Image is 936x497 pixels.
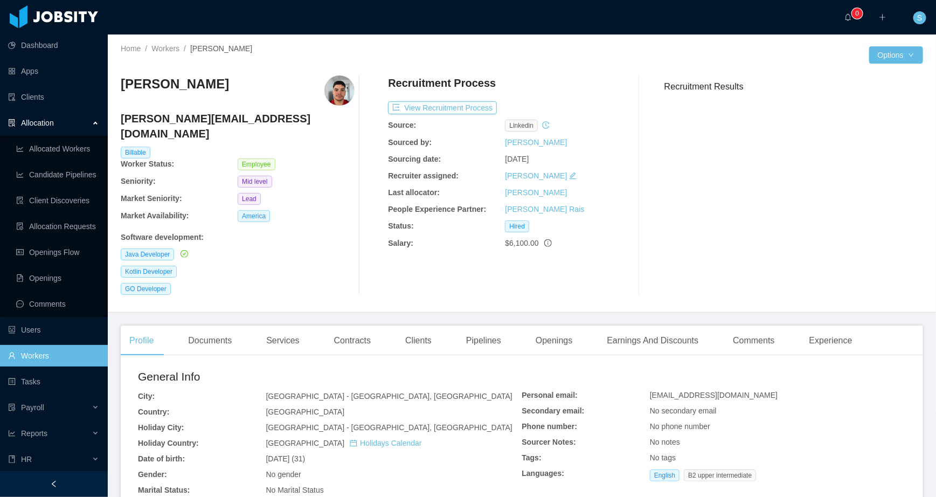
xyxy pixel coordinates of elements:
div: Clients [397,326,440,356]
a: icon: messageComments [16,293,99,315]
b: Salary: [388,239,413,247]
span: Hired [505,220,529,232]
a: icon: calendarHolidays Calendar [350,439,421,447]
span: HR [21,455,32,464]
i: icon: book [8,455,16,463]
b: Date of birth: [138,454,185,463]
i: icon: bell [844,13,852,21]
span: Allocation [21,119,54,127]
span: linkedin [505,120,538,132]
a: [PERSON_NAME] [505,138,567,147]
a: [PERSON_NAME] [505,171,567,180]
a: icon: line-chartCandidate Pipelines [16,164,99,185]
span: No notes [650,438,680,446]
div: Comments [724,326,783,356]
b: Languages: [522,469,565,478]
b: Recruiter assigned: [388,171,459,180]
i: icon: solution [8,119,16,127]
a: [PERSON_NAME] Rais [505,205,584,213]
i: icon: history [542,121,550,129]
i: icon: calendar [350,439,357,447]
span: America [238,210,270,222]
a: icon: pie-chartDashboard [8,34,99,56]
h4: [PERSON_NAME][EMAIL_ADDRESS][DOMAIN_NAME] [121,111,355,141]
div: Documents [179,326,240,356]
div: Experience [801,326,861,356]
b: Seniority: [121,177,156,185]
b: Country: [138,408,169,416]
b: City: [138,392,155,401]
button: Optionsicon: down [869,46,923,64]
a: icon: profileTasks [8,371,99,392]
span: / [184,44,186,53]
span: Lead [238,193,261,205]
a: Workers [151,44,179,53]
a: icon: file-searchClient Discoveries [16,190,99,211]
b: Sourcing date: [388,155,441,163]
span: Billable [121,147,150,158]
sup: 0 [852,8,863,19]
a: icon: idcardOpenings Flow [16,241,99,263]
button: icon: exportView Recruitment Process [388,101,497,114]
span: Employee [238,158,275,170]
span: [GEOGRAPHIC_DATA] [266,408,344,416]
b: Holiday City: [138,423,184,432]
div: Pipelines [457,326,510,356]
a: icon: robotUsers [8,319,99,341]
i: icon: plus [879,13,886,21]
span: Java Developer [121,248,174,260]
span: English [650,470,680,481]
b: Holiday Country: [138,439,199,447]
div: Services [258,326,308,356]
span: No Marital Status [266,486,323,494]
b: Market Seniority: [121,194,182,203]
h3: Recruitment Results [664,80,923,93]
span: GO Developer [121,283,171,295]
span: [DATE] (31) [266,454,305,463]
div: Openings [527,326,581,356]
h4: Recruitment Process [388,75,496,91]
a: Home [121,44,141,53]
b: Status: [388,222,413,230]
span: [GEOGRAPHIC_DATA] [266,439,421,447]
a: [PERSON_NAME] [505,188,567,197]
a: icon: userWorkers [8,345,99,367]
span: S [917,11,922,24]
a: icon: appstoreApps [8,60,99,82]
a: icon: exportView Recruitment Process [388,103,497,112]
span: No gender [266,470,301,479]
span: B2 upper intermediate [684,470,756,481]
i: icon: edit [569,172,577,180]
a: icon: line-chartAllocated Workers [16,138,99,160]
span: [PERSON_NAME] [190,44,252,53]
b: Source: [388,121,416,129]
b: Last allocator: [388,188,440,197]
b: Sourced by: [388,138,432,147]
span: [DATE] [505,155,529,163]
b: Sourcer Notes: [522,438,576,446]
span: [GEOGRAPHIC_DATA] - [GEOGRAPHIC_DATA], [GEOGRAPHIC_DATA] [266,423,512,432]
img: 423b762a-2c1d-4988-93fb-4e5be34e67f0_6654c20bd861a-400w.png [324,75,355,106]
b: Worker Status: [121,160,174,168]
span: No phone number [650,422,710,431]
i: icon: file-protect [8,404,16,411]
span: Mid level [238,176,272,188]
a: icon: check-circle [178,250,188,258]
a: icon: auditClients [8,86,99,108]
span: $6,100.00 [505,239,538,247]
b: Marital Status: [138,486,190,494]
b: Market Availability: [121,211,189,220]
a: icon: file-textOpenings [16,267,99,289]
span: [EMAIL_ADDRESS][DOMAIN_NAME] [650,391,778,399]
span: Payroll [21,403,44,412]
b: People Experience Partner: [388,205,486,213]
b: Gender: [138,470,167,479]
h2: General Info [138,368,522,385]
i: icon: line-chart [8,430,16,437]
a: icon: file-doneAllocation Requests [16,216,99,237]
b: Secondary email: [522,406,585,415]
span: / [145,44,147,53]
div: Profile [121,326,162,356]
span: Reports [21,429,47,438]
span: info-circle [544,239,552,247]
